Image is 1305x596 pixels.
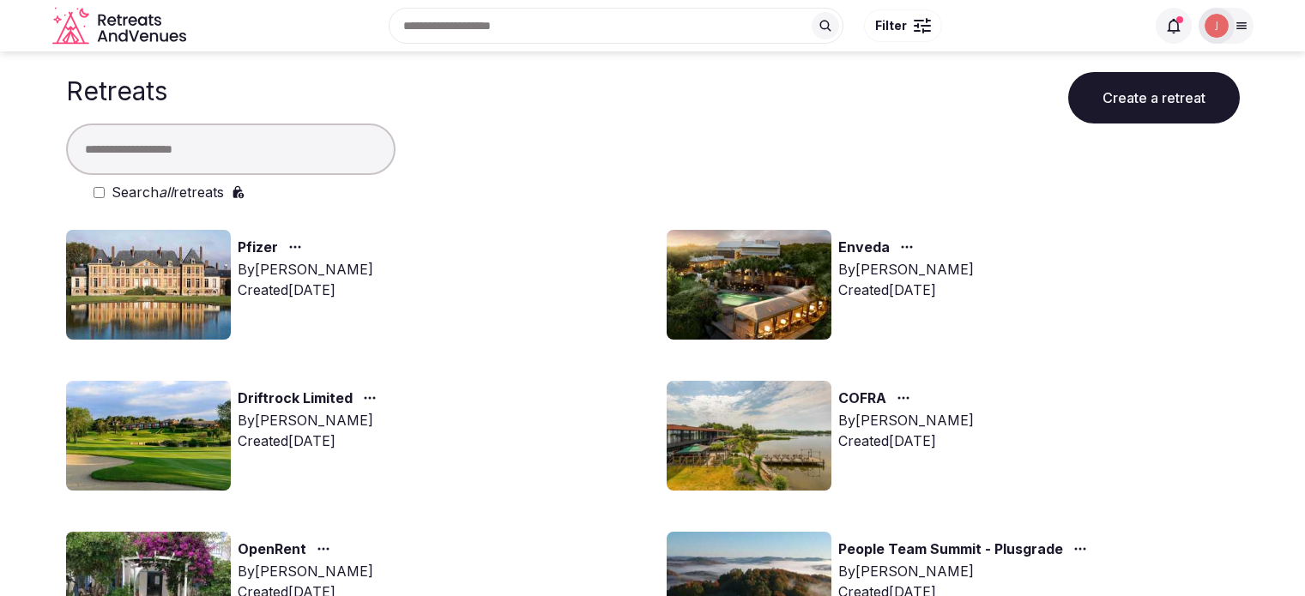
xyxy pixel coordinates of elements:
[1205,14,1229,38] img: Joanna Asiukiewicz
[52,7,190,45] svg: Retreats and Venues company logo
[112,182,224,202] label: Search retreats
[52,7,190,45] a: Visit the homepage
[838,237,890,259] a: Enveda
[238,539,306,561] a: OpenRent
[667,381,831,491] img: Top retreat image for the retreat: COFRA
[838,410,974,430] div: By [PERSON_NAME]
[875,17,907,34] span: Filter
[66,230,231,340] img: Top retreat image for the retreat: Pfizer
[238,237,278,259] a: Pfizer
[238,259,373,280] div: By [PERSON_NAME]
[238,388,353,410] a: Driftrock Limited
[66,75,167,106] h1: Retreats
[667,230,831,340] img: Top retreat image for the retreat: Enveda
[838,539,1063,561] a: People Team Summit - Plusgrade
[238,430,384,451] div: Created [DATE]
[838,430,974,451] div: Created [DATE]
[238,280,373,300] div: Created [DATE]
[238,410,384,430] div: By [PERSON_NAME]
[238,561,373,581] div: By [PERSON_NAME]
[838,280,974,300] div: Created [DATE]
[838,561,1094,581] div: By [PERSON_NAME]
[838,388,886,410] a: COFRA
[159,184,173,201] em: all
[838,259,974,280] div: By [PERSON_NAME]
[66,381,231,491] img: Top retreat image for the retreat: Driftrock Limited
[864,9,942,42] button: Filter
[1068,72,1240,123] button: Create a retreat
